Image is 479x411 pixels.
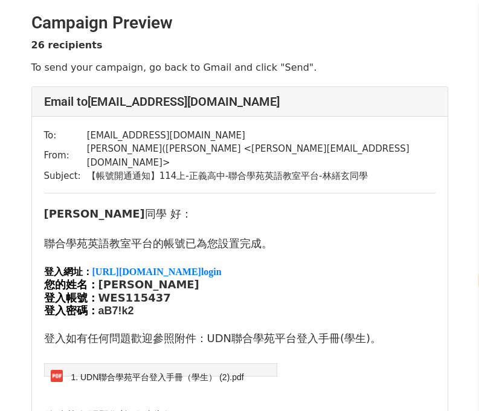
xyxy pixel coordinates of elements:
[92,267,222,277] a: [URL][DOMAIN_NAME]login
[51,370,244,383] a: 1. UDN聯合學苑平台登入手冊（學生） (2).pdf
[31,61,448,74] p: To send your campaign, go back to Gmail and click "Send".
[44,292,98,304] span: 登入帳號：
[185,237,272,250] span: 已為您設置完成。
[156,207,192,220] span: 學 好：
[44,94,436,109] h4: Email to [EMAIL_ADDRESS][DOMAIN_NAME]
[87,142,436,169] td: [PERSON_NAME]([PERSON_NAME] < [PERSON_NAME][EMAIL_ADDRESS][DOMAIN_NAME] >
[71,372,243,382] span: 1. UDN聯合學苑平台登入手冊（學生） (2).pdf
[98,291,171,304] b: WES115437
[44,237,164,250] span: 聯合學苑英語教室平台的
[44,267,92,277] span: 登入網址：
[31,13,448,33] h2: Campaign Preview
[44,207,145,220] font: [PERSON_NAME]
[164,237,185,250] span: 帳號
[98,278,199,291] font: [PERSON_NAME]
[98,305,134,317] span: aB7!k2
[344,332,381,345] span: 學 生)。
[44,169,87,183] td: Subject:
[44,279,98,291] span: 您的姓名：
[44,142,87,169] td: From:
[44,305,98,317] span: 登入密碼：
[87,129,436,143] td: [EMAIL_ADDRESS][DOMAIN_NAME]
[44,129,87,143] td: To:
[87,169,436,183] td: 【帳號開通通知】114上-正義高中-聯合學苑英語教室平台-林繕玄同學
[145,207,156,220] font: 同
[44,332,345,345] span: 登入如有任何問題歡迎參照附件：UDN聯合學苑平台登入手冊(
[31,39,103,51] strong: 26 recipients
